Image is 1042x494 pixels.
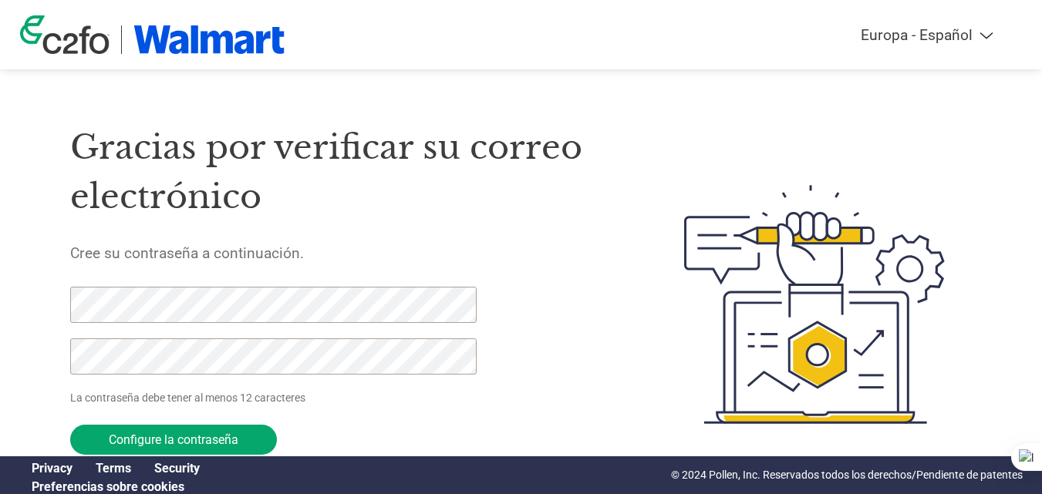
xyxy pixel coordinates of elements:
div: Open Cookie Preferences Modal [20,479,211,494]
input: Configure la contraseña [70,425,277,455]
p: © 2024 Pollen, Inc. Reservados todos los derechos/Pendiente de patentes [671,467,1023,483]
img: Walmart [133,25,285,54]
h5: Cree su contraseña a continuación. [70,244,612,262]
a: Cookie Preferences, opens a dedicated popup modal window [32,479,184,494]
a: Security [154,461,200,476]
h1: Gracias por verificar su correo electrónico [70,123,612,222]
img: c2fo logo [20,15,110,54]
a: Terms [96,461,131,476]
p: La contraseña debe tener al menos 12 caracteres [70,390,482,406]
a: Privacy [32,461,73,476]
